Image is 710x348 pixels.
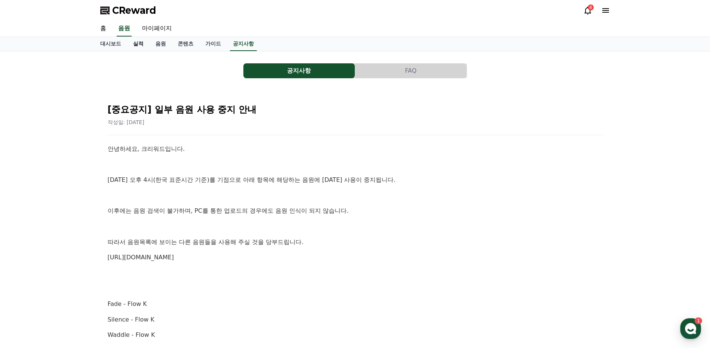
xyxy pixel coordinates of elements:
[2,236,49,255] a: 홈
[115,247,124,253] span: 설정
[49,236,96,255] a: 1대화
[172,37,199,51] a: 콘텐츠
[76,236,78,242] span: 1
[94,37,127,51] a: 대시보드
[108,254,174,261] a: [URL][DOMAIN_NAME]
[149,37,172,51] a: 음원
[68,248,77,254] span: 대화
[108,206,603,216] p: 이후에는 음원 검색이 불가하며, PC를 통한 업로드의 경우에도 음원 인식이 되지 않습니다.
[94,21,112,37] a: 홈
[108,330,603,340] p: Waddle - Flow K
[583,6,592,15] a: 4
[588,4,594,10] div: 4
[112,4,156,16] span: CReward
[108,104,603,116] h2: [중요공지] 일부 음원 사용 중지 안내
[108,237,603,247] p: 따라서 음원목록에 보이는 다른 음원들을 사용해 주실 것을 당부드립니다.
[108,175,603,185] p: [DATE] 오후 4시(한국 표준시간 기준)를 기점으로 아래 항목에 해당하는 음원에 [DATE] 사용이 중지됩니다.
[117,21,132,37] a: 음원
[199,37,227,51] a: 가이드
[108,119,145,125] span: 작성일: [DATE]
[96,236,143,255] a: 설정
[230,37,257,51] a: 공지사항
[127,37,149,51] a: 실적
[100,4,156,16] a: CReward
[355,63,467,78] button: FAQ
[108,144,603,154] p: 안녕하세요, 크리워드입니다.
[108,299,603,309] p: Fade - Flow K
[136,21,178,37] a: 마이페이지
[23,247,28,253] span: 홈
[243,63,355,78] button: 공지사항
[108,315,603,325] p: Silence - Flow K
